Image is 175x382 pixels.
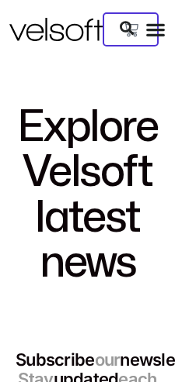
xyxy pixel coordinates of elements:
img: Velsoft Training Materials [9,18,103,41]
span: our [95,349,121,370]
div: Menu Toggle [145,19,166,40]
h2: Explore Velsoft latest news [16,105,159,287]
